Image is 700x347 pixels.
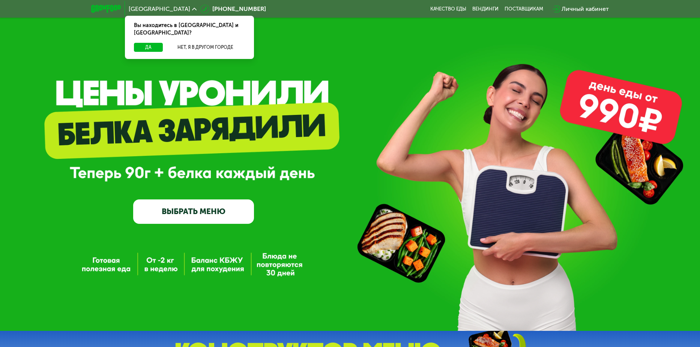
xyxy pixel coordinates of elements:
a: [PHONE_NUMBER] [200,5,266,14]
a: Качество еды [430,6,466,12]
a: ВЫБРАТЬ МЕНЮ [133,199,254,224]
button: Нет, я в другом городе [166,43,245,52]
div: Вы находитесь в [GEOGRAPHIC_DATA] и [GEOGRAPHIC_DATA]? [125,16,254,43]
div: поставщикам [505,6,543,12]
span: [GEOGRAPHIC_DATA] [129,6,190,12]
div: Личный кабинет [562,5,609,14]
a: Вендинги [472,6,499,12]
button: Да [134,43,163,52]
